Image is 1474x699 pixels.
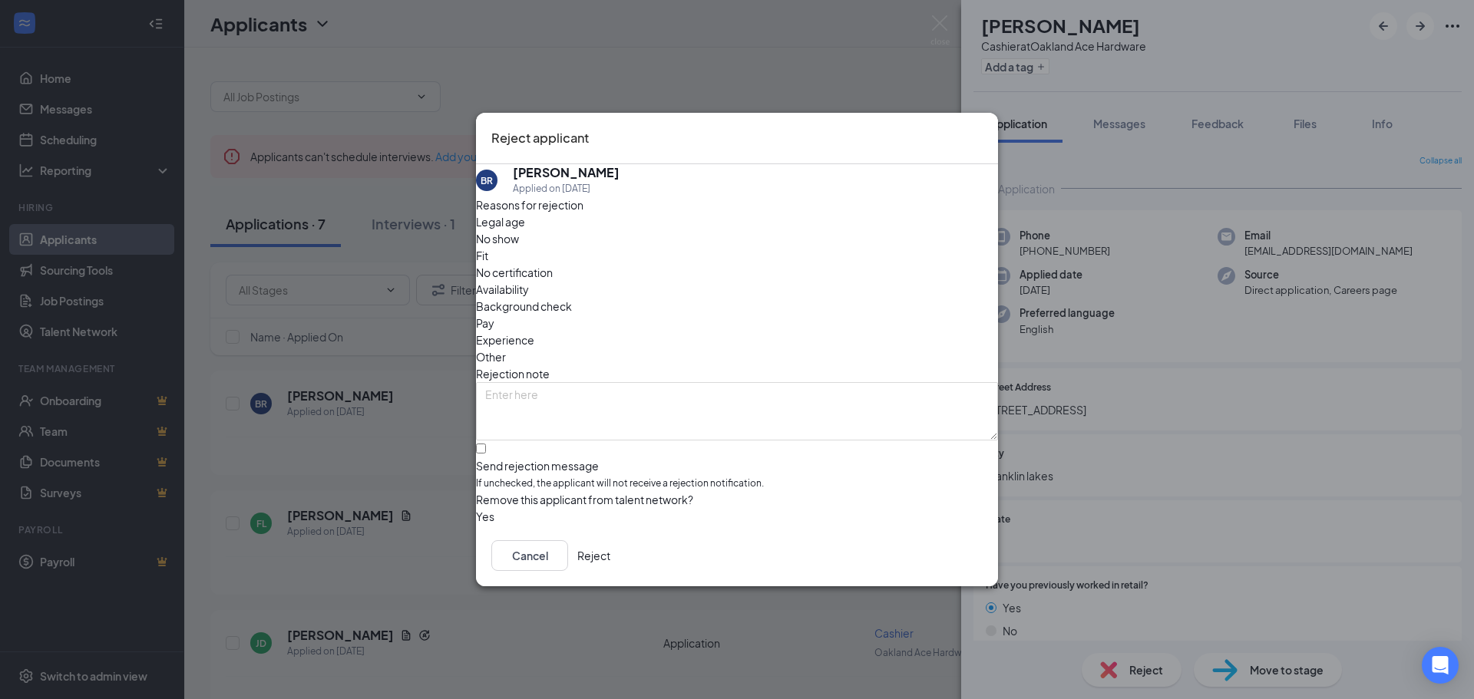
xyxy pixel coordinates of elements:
[476,198,583,212] span: Reasons for rejection
[491,540,568,571] button: Cancel
[476,213,525,230] span: Legal age
[476,443,486,453] input: Send rejection messageIf unchecked, the applicant will not receive a rejection notification.
[476,247,488,264] span: Fit
[513,164,620,181] h5: [PERSON_NAME]
[476,476,998,491] span: If unchecked, the applicant will not receive a rejection notification.
[476,458,998,473] div: Send rejection message
[476,298,572,315] span: Background check
[476,315,494,331] span: Pay
[476,348,506,365] span: Other
[476,281,529,298] span: Availability
[513,181,620,196] div: Applied on [DATE]
[476,264,553,281] span: No certification
[476,367,550,381] span: Rejection note
[481,174,493,187] div: BR
[1422,647,1459,684] div: Open Intercom Messenger
[476,230,519,247] span: No show
[476,493,693,506] span: Remove this applicant from talent network?
[476,508,494,525] span: Yes
[476,331,534,348] span: Experience
[491,128,589,148] h3: Reject applicant
[577,540,610,571] button: Reject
